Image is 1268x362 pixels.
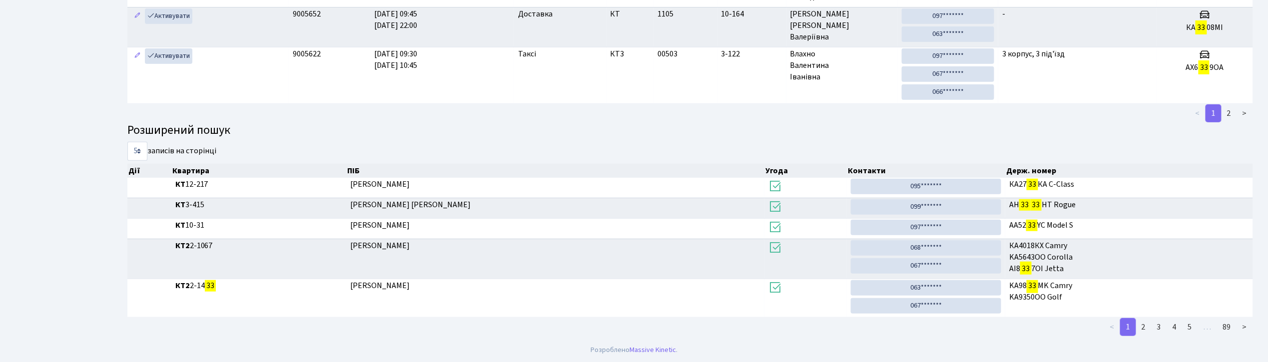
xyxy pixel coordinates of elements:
span: 12-217 [175,179,342,190]
th: Контакти [847,164,1006,178]
a: > [1237,104,1253,122]
mark: 33 [1031,198,1042,212]
mark: 33 [1196,20,1207,34]
a: 4 [1167,318,1183,336]
mark: 33 [1019,198,1030,212]
h4: Розширений пошук [127,123,1253,138]
a: 1 [1206,104,1222,122]
a: > [1237,318,1253,336]
span: [DATE] 09:45 [DATE] 22:00 [374,8,417,31]
span: 9005622 [293,48,321,59]
a: Активувати [145,48,192,64]
label: записів на сторінці [127,142,216,161]
span: 10-31 [175,220,342,231]
span: 00503 [658,48,678,59]
mark: 33 [1026,218,1037,232]
a: 2 [1136,318,1152,336]
span: [PERSON_NAME] [350,280,410,291]
a: Редагувати [131,8,143,24]
th: Угода [765,164,847,178]
span: 3-415 [175,199,342,211]
span: 2-1067 [175,240,342,252]
th: Квартира [171,164,347,178]
mark: 33 [1027,177,1038,191]
b: КТ [175,179,185,190]
span: КА27 КА C-Class [1009,179,1249,190]
a: 89 [1217,318,1237,336]
a: Massive Kinetic [630,345,676,355]
b: КТ [175,199,185,210]
mark: 33 [1020,262,1031,276]
a: 2 [1221,104,1237,122]
a: Активувати [145,8,192,24]
th: Дії [127,164,171,178]
span: КТ3 [611,48,650,60]
span: [PERSON_NAME] [PERSON_NAME] Валеріївна [790,8,894,43]
span: AA52 YC Model S [1009,220,1249,231]
span: [PERSON_NAME] [PERSON_NAME] [350,199,471,210]
span: 3-122 [721,48,782,60]
span: АН НТ Rogue [1009,199,1249,211]
span: 1105 [658,8,674,19]
span: - [1002,8,1005,19]
span: [DATE] 09:30 [DATE] 10:45 [374,48,417,71]
span: 10-164 [721,8,782,20]
div: Розроблено . [591,345,677,356]
mark: 33 [205,279,216,293]
b: КТ2 [175,240,190,251]
span: Таксі [518,48,536,60]
span: 2-14 [175,280,342,292]
span: [PERSON_NAME] [350,220,410,231]
span: [PERSON_NAME] [350,179,410,190]
a: 3 [1151,318,1167,336]
span: Доставка [518,8,553,20]
select: записів на сторінці [127,142,147,161]
span: KA98 MK Camry KA9350OO Golf [1009,280,1249,303]
span: КА4018КХ Camry KA5643OO Corolla AI8 7OI Jetta [1009,240,1249,275]
mark: 33 [1027,279,1038,293]
a: Редагувати [131,48,143,64]
span: Влахно Валентина Іванівна [790,48,894,83]
span: 3 корпус, 3 під'їзд [1002,48,1065,59]
a: 5 [1182,318,1198,336]
span: [PERSON_NAME] [350,240,410,251]
th: ПІБ [346,164,765,178]
th: Держ. номер [1006,164,1254,178]
span: КТ [611,8,650,20]
h5: AX6 9OА [1161,63,1249,72]
mark: 33 [1199,60,1210,74]
b: КТ [175,220,185,231]
a: 1 [1120,318,1136,336]
h5: КА 08МІ [1161,23,1249,32]
b: КТ2 [175,280,190,291]
span: 9005652 [293,8,321,19]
